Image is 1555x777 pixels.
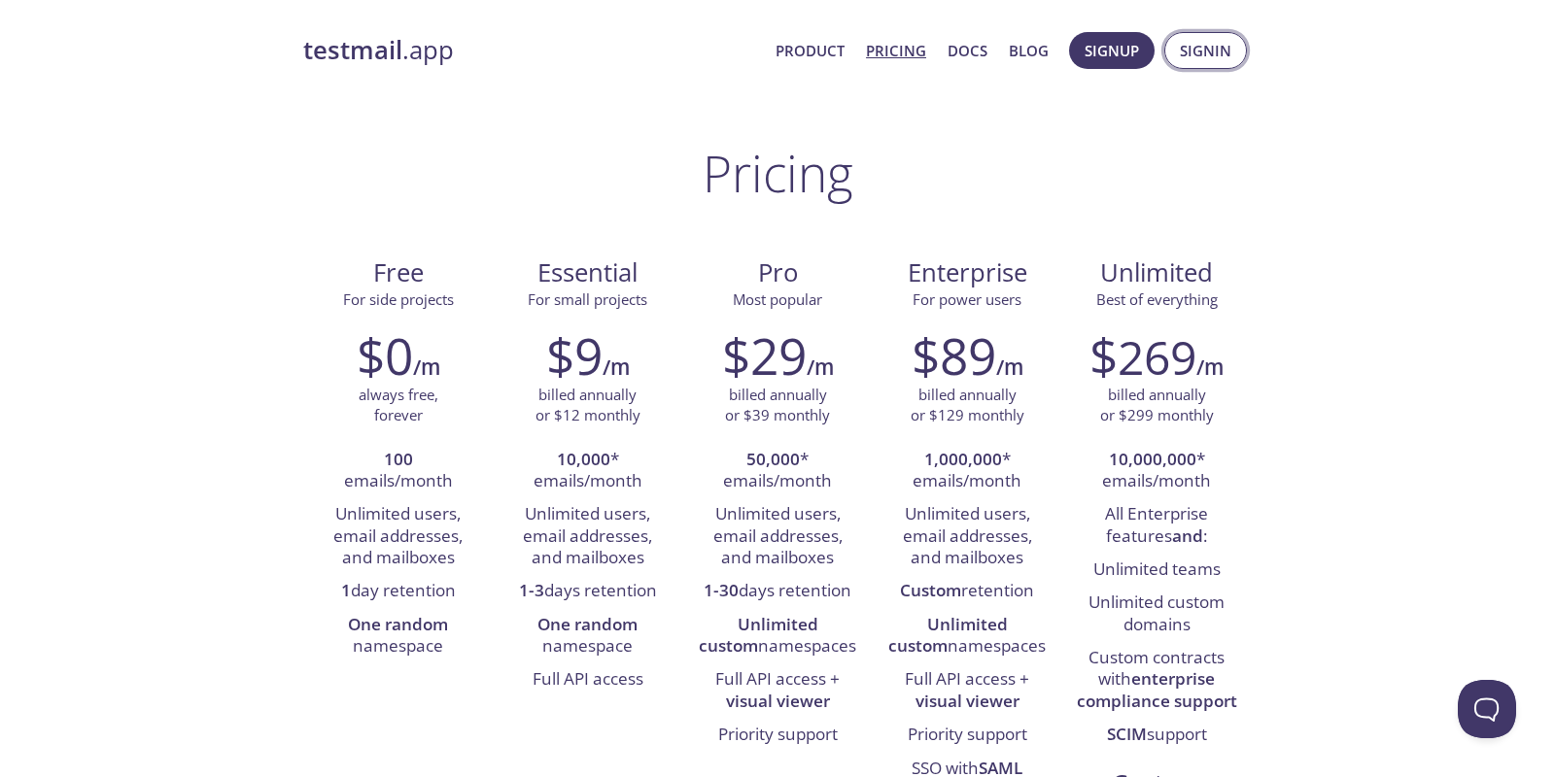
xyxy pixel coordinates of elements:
strong: 10,000 [557,448,610,470]
strong: Unlimited custom [888,613,1008,657]
strong: Unlimited custom [699,613,818,657]
p: always free, forever [359,385,438,426]
li: * emails/month [697,444,857,499]
li: retention [887,575,1048,608]
li: namespaces [697,609,857,664]
li: Unlimited teams [1077,554,1237,587]
p: billed annually or $299 monthly [1100,385,1214,426]
h2: $0 [357,326,413,385]
strong: 1-3 [519,579,544,601]
li: All Enterprise features : [1077,498,1237,554]
iframe: Help Scout Beacon - Open [1458,680,1516,738]
span: Signup [1085,38,1139,63]
span: Enterprise [888,256,1047,289]
strong: 10,000,000 [1109,448,1196,470]
li: Unlimited custom domains [1077,587,1237,642]
li: Full API access + [697,663,857,719]
span: Best of everything [1096,289,1218,309]
strong: SCIM [1107,723,1147,745]
strong: Custom [900,579,961,601]
li: namespace [318,609,478,664]
strong: 50,000 [746,448,800,470]
span: Signin [1180,38,1231,63]
span: Most popular [733,289,822,309]
p: billed annually or $12 monthly [536,385,640,426]
span: Pro [698,256,856,289]
button: Signup [1069,32,1155,69]
p: billed annually or $129 monthly [911,385,1024,426]
li: Priority support [887,719,1048,752]
h2: $89 [912,326,996,385]
li: * emails/month [887,444,1048,499]
h6: /m [807,351,834,384]
span: For small projects [528,289,647,309]
strong: visual viewer [916,690,1019,712]
h6: /m [603,351,630,384]
li: Full API access [507,663,668,696]
span: For side projects [343,289,454,309]
span: 269 [1118,325,1196,388]
li: Unlimited users, email addresses, and mailboxes [318,498,478,575]
li: emails/month [318,444,478,499]
li: namespace [507,609,668,664]
li: * emails/month [1077,444,1237,499]
a: testmail.app [303,34,760,67]
p: billed annually or $39 monthly [725,385,830,426]
strong: visual viewer [726,690,830,712]
li: Unlimited users, email addresses, and mailboxes [887,498,1048,575]
h2: $9 [546,326,603,385]
h2: $ [1089,326,1196,385]
strong: 1-30 [704,579,739,601]
strong: 100 [384,448,413,470]
li: Full API access + [887,663,1048,719]
li: days retention [507,575,668,608]
li: support [1077,719,1237,752]
strong: testmail [303,33,402,67]
li: days retention [697,575,857,608]
strong: One random [348,613,448,635]
span: For power users [913,289,1021,309]
span: Unlimited [1100,255,1213,289]
h6: /m [1196,351,1224,384]
li: Custom contracts with [1077,642,1237,719]
li: Priority support [697,719,857,752]
a: Product [776,38,845,63]
h1: Pricing [703,144,853,202]
li: namespaces [887,609,1048,664]
li: Unlimited users, email addresses, and mailboxes [507,498,668,575]
h2: $29 [722,326,807,385]
h6: /m [413,351,440,384]
li: Unlimited users, email addresses, and mailboxes [697,498,857,575]
span: Free [319,256,477,289]
strong: One random [537,613,638,635]
a: Blog [1009,38,1049,63]
strong: 1 [341,579,351,601]
strong: 1,000,000 [924,448,1002,470]
h6: /m [996,351,1023,384]
strong: enterprise compliance support [1077,667,1237,711]
a: Pricing [866,38,926,63]
span: Essential [508,256,667,289]
a: Docs [948,38,987,63]
strong: and [1172,524,1203,547]
li: * emails/month [507,444,668,499]
li: day retention [318,575,478,608]
button: Signin [1164,32,1247,69]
